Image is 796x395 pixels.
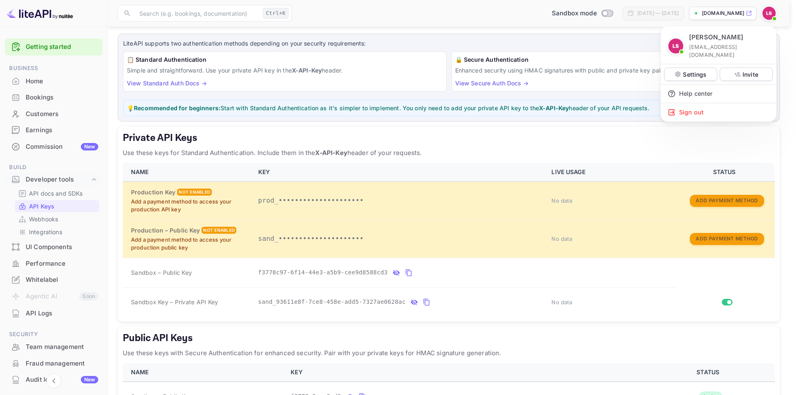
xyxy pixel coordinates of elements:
[689,33,743,42] p: [PERSON_NAME]
[743,70,758,79] p: Invite
[668,39,683,53] img: Lior S.
[689,43,769,59] p: [EMAIL_ADDRESS][DOMAIN_NAME]
[661,85,776,103] div: Help center
[661,103,776,121] div: Sign out
[683,70,706,79] p: Settings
